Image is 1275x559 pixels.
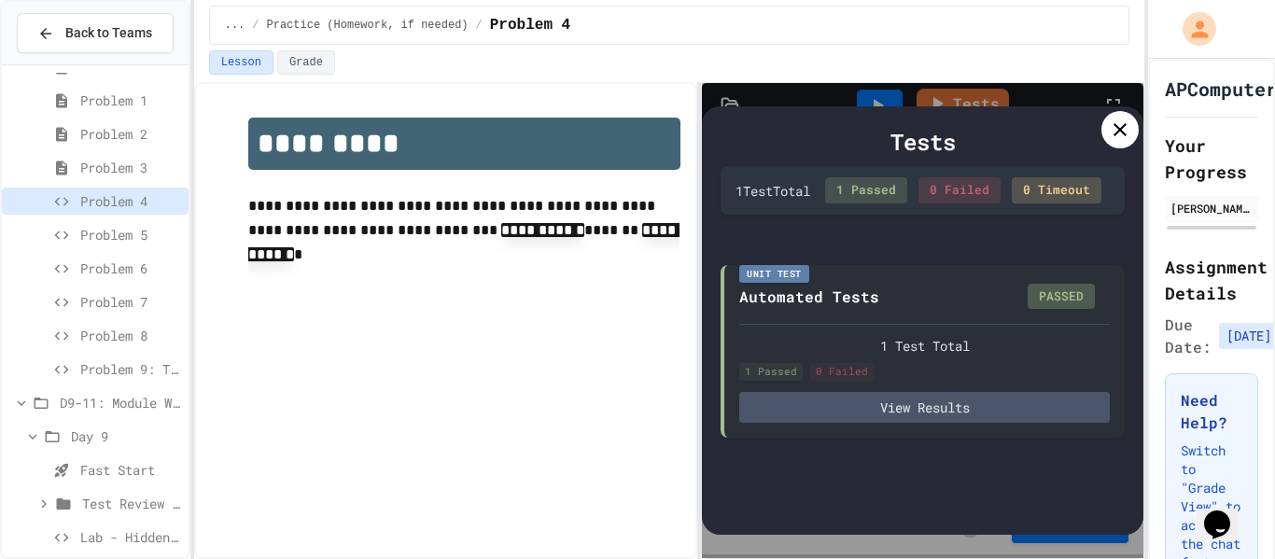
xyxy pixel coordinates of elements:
span: Problem 4 [80,191,181,211]
span: Problem 9: Temperature Converter [80,359,181,379]
h2: Your Progress [1165,133,1258,185]
span: Lab - Hidden Figures: Launch Weight Calculator [80,527,181,547]
span: Practice (Homework, if needed) [267,18,469,33]
span: ... [225,18,245,33]
div: 0 Failed [918,177,1001,203]
div: 1 Passed [825,177,907,203]
button: Lesson [209,50,273,75]
button: Back to Teams [17,13,174,53]
button: View Results [739,392,1110,423]
div: 0 Timeout [1012,177,1101,203]
span: Problem 5 [80,225,181,245]
span: Back to Teams [65,23,152,43]
div: Unit Test [739,265,809,283]
div: Automated Tests [739,286,879,308]
span: Problem 3 [80,158,181,177]
span: / [252,18,259,33]
span: Problem 2 [80,124,181,144]
span: / [476,18,483,33]
span: Problem 1 [80,91,181,110]
span: Due Date: [1165,314,1212,358]
span: Problem 6 [80,259,181,278]
span: Test Review (35 mins) [82,494,181,513]
div: 1 Test Total [736,181,810,201]
h3: Need Help? [1181,389,1242,434]
iframe: chat widget [1197,484,1256,540]
span: D9-11: Module Wrap Up [60,393,181,412]
span: Problem 7 [80,292,181,312]
span: Day 9 [71,426,181,446]
h2: Assignment Details [1165,254,1258,306]
div: My Account [1163,7,1221,50]
div: 1 Passed [739,363,803,381]
span: Problem 8 [80,326,181,345]
div: 1 Test Total [739,336,1110,356]
span: Problem 4 [490,14,570,36]
div: 0 Failed [810,363,874,381]
button: Grade [277,50,335,75]
div: Tests [721,125,1125,159]
div: PASSED [1028,284,1095,310]
div: [PERSON_NAME] [1170,200,1253,217]
span: Fast Start [80,460,181,480]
